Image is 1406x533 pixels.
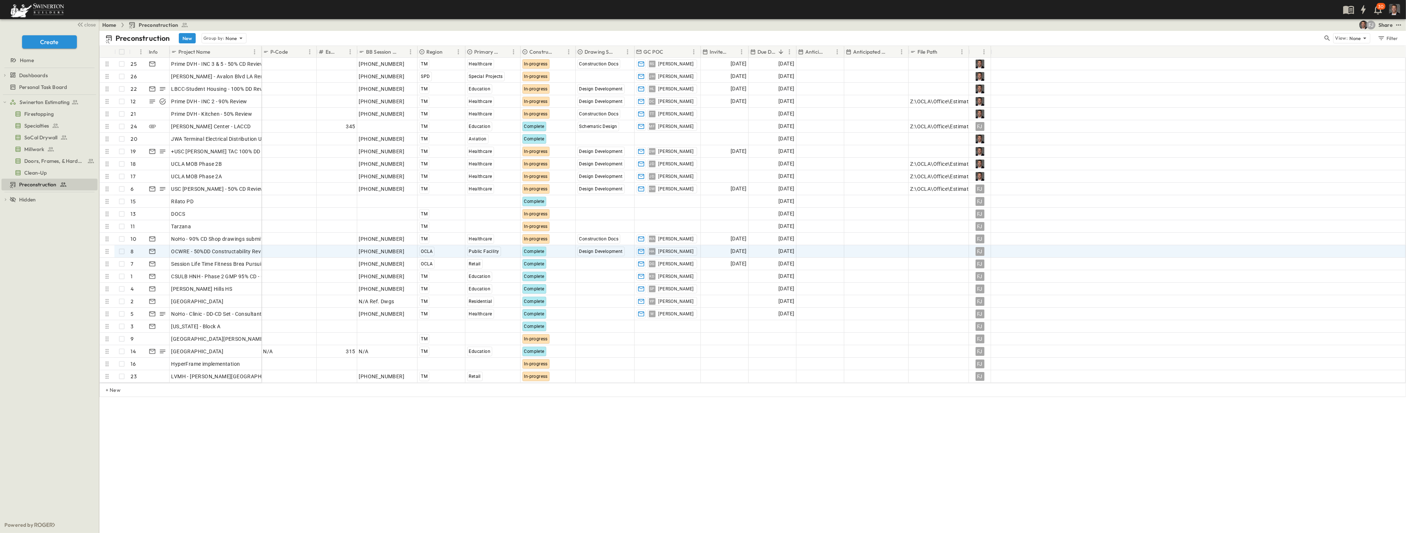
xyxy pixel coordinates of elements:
button: Sort [398,48,406,56]
span: Session Life Time Fitness Brea Pursuit - Constructability [171,260,306,268]
img: 6c363589ada0b36f064d841b69d3a419a338230e66bb0a533688fa5cc3e9e735.png [9,2,65,17]
p: 30 [1378,4,1384,10]
span: Z:\OCLA\Office\Estimating Shared\OCLA DRYWALL DIVISION\00. --- 2024 Estimates\[PHONE_NUMBER] UCLA... [910,160,1253,168]
span: Healthcare [469,236,492,242]
span: Prime DVH - Kitchen - 50% Review [171,110,252,118]
p: View: [1335,34,1348,42]
button: Menu [958,47,966,56]
span: [PERSON_NAME] Hills HS [171,285,232,293]
div: Doors, Frames, & Hardwaretest [1,155,97,167]
span: [PHONE_NUMBER] [359,148,405,155]
span: DW [649,151,655,151]
div: FJ [976,247,984,256]
span: Design Development [579,186,623,192]
p: 1 [131,273,133,280]
span: DC [649,101,655,101]
span: Swinerton Estimating [19,99,70,106]
span: TM [421,211,428,217]
span: [PERSON_NAME] [658,186,694,192]
span: Preconstruction [19,181,57,188]
span: Construction Docs [579,111,619,117]
div: # [129,46,148,58]
span: [PERSON_NAME] - Avalon Blvd LA Reno & Addition [171,73,293,80]
span: TM [421,149,428,154]
p: 22 [131,85,137,93]
button: Menu [509,47,518,56]
p: 4 [131,285,134,293]
div: Preconstructiontest [1,179,97,190]
span: Design Development [579,86,623,92]
span: In-progress [524,224,548,229]
img: Profile Picture [976,147,984,156]
span: [DATE] [778,235,794,243]
span: [PHONE_NUMBER] [359,98,405,105]
button: Sort [665,48,673,56]
span: [PHONE_NUMBER] [359,235,405,243]
span: Firestopping [24,110,54,118]
span: Z:\OCLA\Office\Estimating Shared\OCLA DRYWALL DIVISION\00.---2025 Estimates\[PHONE_NUMBER] LACCD ... [910,123,1339,130]
span: [PERSON_NAME] [658,86,694,92]
button: Sort [615,48,623,56]
span: Complete [524,261,544,266]
span: [PHONE_NUMBER] [359,110,405,118]
span: MF [649,126,655,126]
p: None [226,35,237,42]
button: Sort [501,48,509,56]
span: SPD [421,74,430,79]
button: Menu [689,47,698,56]
p: Preconstruction [116,33,170,43]
p: None [1349,35,1361,42]
p: Anticipated Start [805,48,823,56]
span: TM [421,274,428,279]
span: Design Development [579,149,623,154]
div: FJ [976,285,984,293]
span: [PHONE_NUMBER] [359,285,405,293]
span: [DATE] [778,60,794,68]
span: Dashboards [19,72,48,79]
span: [DATE] [778,122,794,130]
span: Healthcare [469,61,492,67]
span: [DATE] [778,97,794,105]
span: TM [421,224,428,229]
span: [DATE] [731,260,746,268]
div: SoCal Drywalltest [1,132,97,143]
span: JH [650,76,655,76]
span: In-progress [524,211,548,217]
span: [DATE] [778,197,794,205]
div: Filter [1377,34,1398,42]
div: Firestoppingtest [1,108,97,120]
span: [PERSON_NAME] Center - LACCD [171,123,251,130]
img: Profile Picture [976,135,984,143]
button: Menu [980,47,988,56]
span: DOCS [171,210,185,218]
span: Complete [524,274,544,279]
div: FJ [976,235,984,243]
a: SoCal Drywall [1,132,96,143]
button: Sort [556,48,564,56]
a: Dashboards [10,70,96,81]
img: Profile Picture [976,160,984,168]
span: [PHONE_NUMBER] [359,248,405,255]
span: [PERSON_NAME] [658,111,694,117]
span: Doors, Frames, & Hardware [24,157,84,165]
div: FJ [976,122,984,131]
span: Hidden [19,196,36,203]
a: Doors, Frames, & Hardware [1,156,96,166]
span: TM [421,111,428,117]
p: 24 [131,123,137,130]
span: [PHONE_NUMBER] [359,85,405,93]
p: P-Code [270,48,288,56]
p: 7 [131,260,134,268]
span: TM [421,61,428,67]
div: Info [149,42,158,62]
a: Preconstruction [128,21,189,29]
span: Construction Docs [579,236,619,242]
span: UCLA MOB Phase 2A [171,173,222,180]
span: [PHONE_NUMBER] [359,260,405,268]
span: TM [421,186,428,192]
span: OCLA [421,261,433,266]
span: Preconstruction [139,21,178,29]
button: Sort [338,48,346,56]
